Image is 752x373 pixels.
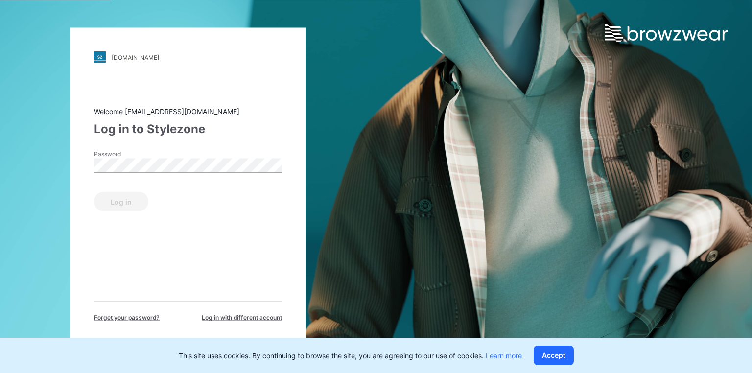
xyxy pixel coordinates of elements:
[112,53,159,61] div: [DOMAIN_NAME]
[486,351,522,360] a: Learn more
[94,313,160,322] span: Forget your password?
[202,313,282,322] span: Log in with different account
[94,51,106,63] img: stylezone-logo.562084cfcfab977791bfbf7441f1a819.svg
[94,106,282,117] div: Welcome [EMAIL_ADDRESS][DOMAIN_NAME]
[94,120,282,138] div: Log in to Stylezone
[605,24,728,42] img: browzwear-logo.e42bd6dac1945053ebaf764b6aa21510.svg
[94,51,282,63] a: [DOMAIN_NAME]
[534,346,574,365] button: Accept
[179,350,522,361] p: This site uses cookies. By continuing to browse the site, you are agreeing to our use of cookies.
[94,150,163,159] label: Password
